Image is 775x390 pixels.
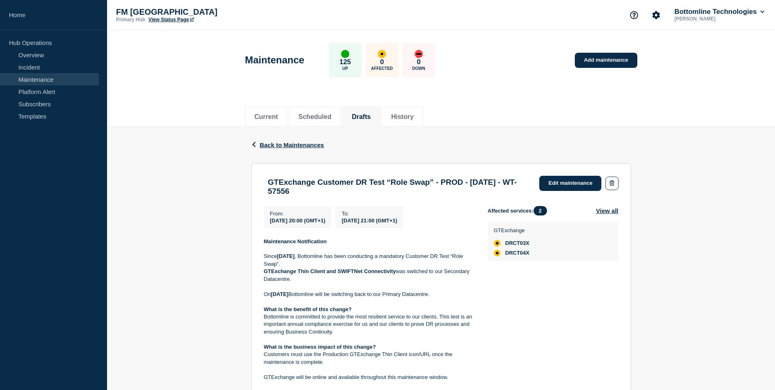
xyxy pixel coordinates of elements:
[494,227,529,233] p: GTExchange
[575,53,637,68] a: Add maintenance
[534,206,547,215] span: 2
[488,206,551,215] span: Affected services:
[268,178,532,196] h3: GTExchange Customer DR Test “Role Swap” - PROD - [DATE] - WT-57556
[539,176,601,191] a: Edit maintenance
[494,250,500,256] div: affected
[342,217,397,224] span: [DATE] 21:00 (GMT+1)
[494,240,500,247] div: affected
[342,211,397,217] p: To :
[264,253,475,268] p: Since , Bottomline has been conducting a mandatory Customer DR Test “Role Swap”.
[673,8,766,16] button: Bottomline Technologies
[625,7,643,24] button: Support
[270,211,326,217] p: From :
[339,58,351,66] p: 125
[148,17,194,22] a: View Status Page
[116,17,145,22] p: Primary Hub
[352,113,371,121] button: Drafts
[264,268,396,274] strong: GTExchange Thin Client and SWIFTNet Connectivity
[264,351,475,366] p: Customers must use the Production GTExchange Thin Client icon/URL once the maintenance is complete.
[673,16,758,22] p: [PERSON_NAME]
[378,50,386,58] div: affected
[264,374,475,381] p: GTExchange will be online and available throughout this maintenance window.
[298,113,331,121] button: Scheduled
[391,113,413,121] button: History
[264,291,475,298] p: On Bottomline will be switching back to our Primary Datacentre.
[264,306,352,312] strong: What is the benefit of this change?
[270,217,326,224] span: [DATE] 20:00 (GMT+1)
[277,253,295,259] strong: [DATE]
[415,50,423,58] div: down
[271,291,288,297] strong: [DATE]
[264,238,327,244] strong: Maintenance Notification
[264,344,376,350] strong: What is the business impact of this change?
[505,250,529,256] span: DRCT04X
[371,66,393,71] p: Affected
[264,313,475,336] p: Bottomline is committed to provide the most resilient service to our clients. This test is an imp...
[417,58,420,66] p: 0
[260,141,324,148] span: Back to Maintenances
[596,206,619,215] button: View all
[245,54,304,66] h1: Maintenance
[251,141,324,148] button: Back to Maintenances
[380,58,384,66] p: 0
[342,66,348,71] p: Up
[255,113,278,121] button: Current
[341,50,349,58] div: up
[264,268,475,283] p: was switched to our Secondary Datacentre.
[116,7,279,17] p: FM [GEOGRAPHIC_DATA]
[648,7,665,24] button: Account settings
[412,66,425,71] p: Down
[505,240,529,247] span: DRCT03X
